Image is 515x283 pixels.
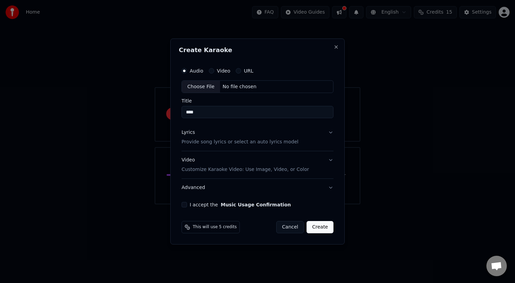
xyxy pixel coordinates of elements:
[182,179,333,196] button: Advanced
[182,157,309,173] div: Video
[276,221,304,233] button: Cancel
[179,47,336,53] h2: Create Karaoke
[244,68,253,73] label: URL
[182,81,220,93] div: Choose File
[182,129,195,136] div: Lyrics
[190,68,203,73] label: Audio
[182,152,333,179] button: VideoCustomize Karaoke Video: Use Image, Video, or Color
[190,202,291,207] label: I accept the
[182,124,333,151] button: LyricsProvide song lyrics or select an auto lyrics model
[182,99,333,104] label: Title
[182,166,309,173] p: Customize Karaoke Video: Use Image, Video, or Color
[217,68,230,73] label: Video
[220,83,259,90] div: No file chosen
[193,224,237,230] span: This will use 5 credits
[182,139,298,146] p: Provide song lyrics or select an auto lyrics model
[221,202,291,207] button: I accept the
[307,221,333,233] button: Create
